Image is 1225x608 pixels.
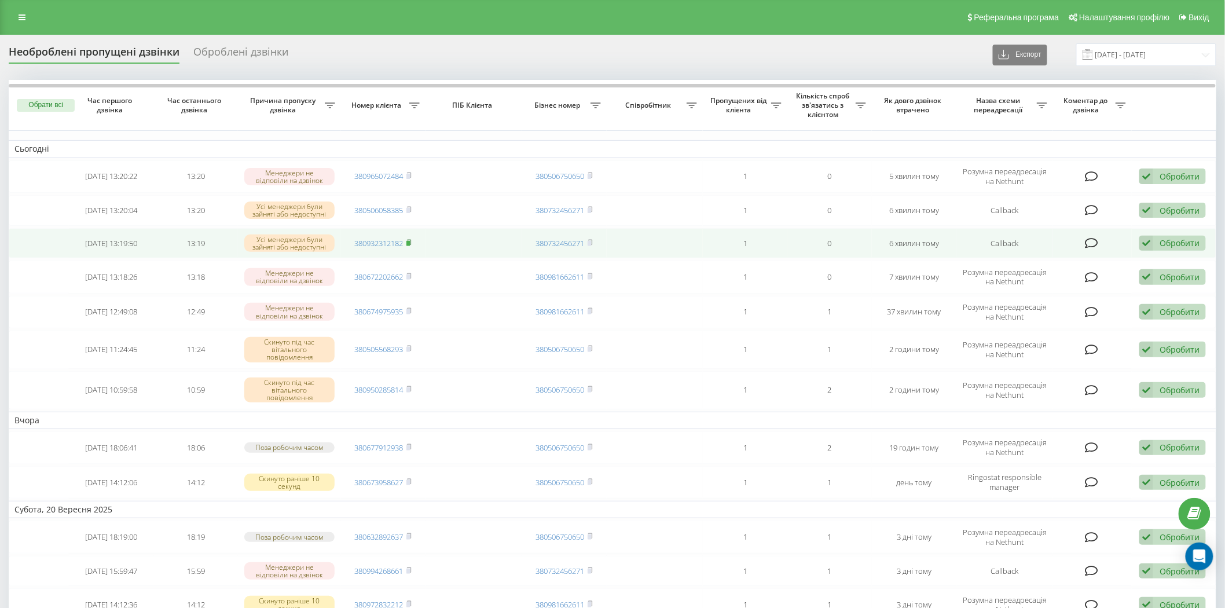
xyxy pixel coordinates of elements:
[244,168,335,185] div: Менеджери не відповіли на дзвінок
[872,521,956,553] td: 3 дні тому
[872,160,956,193] td: 5 хвилин тому
[703,160,787,193] td: 1
[1160,566,1200,577] div: Обробити
[355,306,404,317] a: 380674975935
[536,344,585,354] a: 380506750650
[355,532,404,542] a: 380632892637
[153,521,238,553] td: 18:19
[872,371,956,409] td: 2 години тому
[793,91,856,119] span: Кількість спроб зв'язатись з клієнтом
[703,296,787,328] td: 1
[787,556,872,587] td: 1
[1160,205,1200,216] div: Обробити
[536,477,585,488] a: 380506750650
[17,99,75,112] button: Обрати всі
[956,466,1053,499] td: Ringostat responsible manager
[536,306,585,317] a: 380981662611
[993,45,1047,65] button: Експорт
[703,431,787,464] td: 1
[872,261,956,293] td: 7 хвилин тому
[69,331,153,369] td: [DATE] 11:24:45
[536,272,585,282] a: 380981662611
[536,205,585,215] a: 380732456271
[787,466,872,499] td: 1
[244,268,335,285] div: Менеджери не відповіли на дзвінок
[153,431,238,464] td: 18:06
[956,195,1053,226] td: Callback
[69,296,153,328] td: [DATE] 12:49:08
[536,238,585,248] a: 380732456271
[9,140,1216,158] td: Сьогодні
[244,474,335,491] div: Скинуто раніше 10 секунд
[69,466,153,499] td: [DATE] 14:12:06
[956,331,1053,369] td: Розумна переадресація на Nethunt
[956,556,1053,587] td: Callback
[153,195,238,226] td: 13:20
[355,442,404,453] a: 380677912938
[709,96,771,114] span: Пропущених від клієнта
[787,431,872,464] td: 2
[435,101,512,110] span: ПІБ Клієнта
[9,412,1216,429] td: Вчора
[153,160,238,193] td: 13:20
[956,521,1053,553] td: Розумна переадресація на Nethunt
[244,532,335,542] div: Поза робочим часом
[703,228,787,259] td: 1
[962,96,1037,114] span: Назва схеми переадресації
[244,96,324,114] span: Причина пропуску дзвінка
[703,556,787,587] td: 1
[1059,96,1116,114] span: Коментар до дзвінка
[9,501,1216,518] td: Субота, 20 Вересня 2025
[355,384,404,395] a: 380950285814
[787,331,872,369] td: 1
[193,46,288,64] div: Оброблені дзвінки
[872,431,956,464] td: 19 годин тому
[536,566,585,576] a: 380732456271
[703,331,787,369] td: 1
[69,556,153,587] td: [DATE] 15:59:47
[1186,543,1213,570] div: Open Intercom Messenger
[153,331,238,369] td: 11:24
[872,466,956,499] td: день тому
[69,431,153,464] td: [DATE] 18:06:41
[956,228,1053,259] td: Callback
[787,228,872,259] td: 0
[536,532,585,542] a: 380506750650
[787,371,872,409] td: 2
[1160,272,1200,283] div: Обробити
[355,344,404,354] a: 380505568293
[974,13,1059,22] span: Реферальна програма
[69,160,153,193] td: [DATE] 13:20:22
[528,101,591,110] span: Бізнес номер
[787,521,872,553] td: 1
[1160,532,1200,543] div: Обробити
[956,296,1053,328] td: Розумна переадресація на Nethunt
[355,272,404,282] a: 380672202662
[69,261,153,293] td: [DATE] 13:18:26
[355,566,404,576] a: 380994268661
[244,235,335,252] div: Усі менеджери були зайняті або недоступні
[787,296,872,328] td: 1
[69,228,153,259] td: [DATE] 13:19:50
[882,96,947,114] span: Як довго дзвінок втрачено
[787,160,872,193] td: 0
[1189,13,1209,22] span: Вихід
[69,371,153,409] td: [DATE] 10:59:58
[153,296,238,328] td: 12:49
[703,195,787,226] td: 1
[703,521,787,553] td: 1
[872,331,956,369] td: 2 години тому
[1160,384,1200,395] div: Обробити
[872,195,956,226] td: 6 хвилин тому
[355,205,404,215] a: 380506058385
[536,171,585,181] a: 380506750650
[163,96,229,114] span: Час останнього дзвінка
[612,101,687,110] span: Співробітник
[703,261,787,293] td: 1
[703,371,787,409] td: 1
[244,442,335,452] div: Поза робочим часом
[347,101,409,110] span: Номер клієнта
[69,521,153,553] td: [DATE] 18:19:00
[1160,306,1200,317] div: Обробити
[536,384,585,395] a: 380506750650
